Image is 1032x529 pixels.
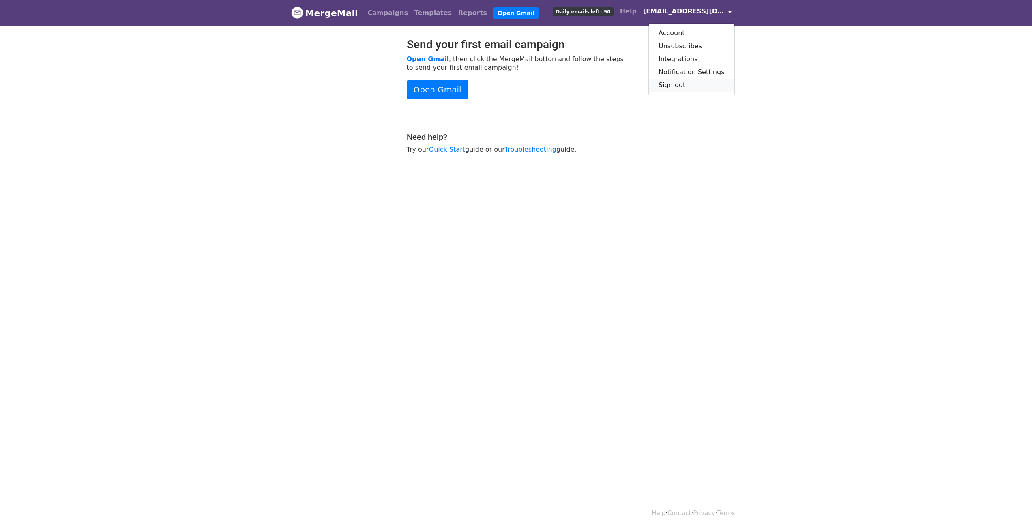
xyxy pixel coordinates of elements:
[717,510,735,517] a: Terms
[991,490,1032,529] iframe: Chat Widget
[640,3,735,22] a: [EMAIL_ADDRESS][DOMAIN_NAME]
[407,55,626,72] p: , then click the MergeMail button and follow the steps to send your first email campaign!
[652,510,665,517] a: Help
[291,6,303,19] img: MergeMail logo
[991,490,1032,529] div: Chatwidget
[407,80,468,99] a: Open Gmail
[291,4,358,21] a: MergeMail
[407,145,626,154] p: Try our guide or our guide.
[648,23,735,95] div: [EMAIL_ADDRESS][DOMAIN_NAME]
[617,3,640,19] a: Help
[407,38,626,51] h2: Send your first email campaign
[505,146,556,153] a: Troubleshooting
[493,7,539,19] a: Open Gmail
[649,27,734,40] a: Account
[643,6,724,16] span: [EMAIL_ADDRESS][DOMAIN_NAME]
[455,5,490,21] a: Reports
[429,146,465,153] a: Quick Start
[549,3,616,19] a: Daily emails left: 50
[553,7,613,16] span: Daily emails left: 50
[649,40,734,53] a: Unsubscribes
[693,510,715,517] a: Privacy
[407,55,449,63] a: Open Gmail
[365,5,411,21] a: Campaigns
[407,132,626,142] h4: Need help?
[649,79,734,92] a: Sign out
[411,5,455,21] a: Templates
[649,66,734,79] a: Notification Settings
[667,510,691,517] a: Contact
[649,53,734,66] a: Integrations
